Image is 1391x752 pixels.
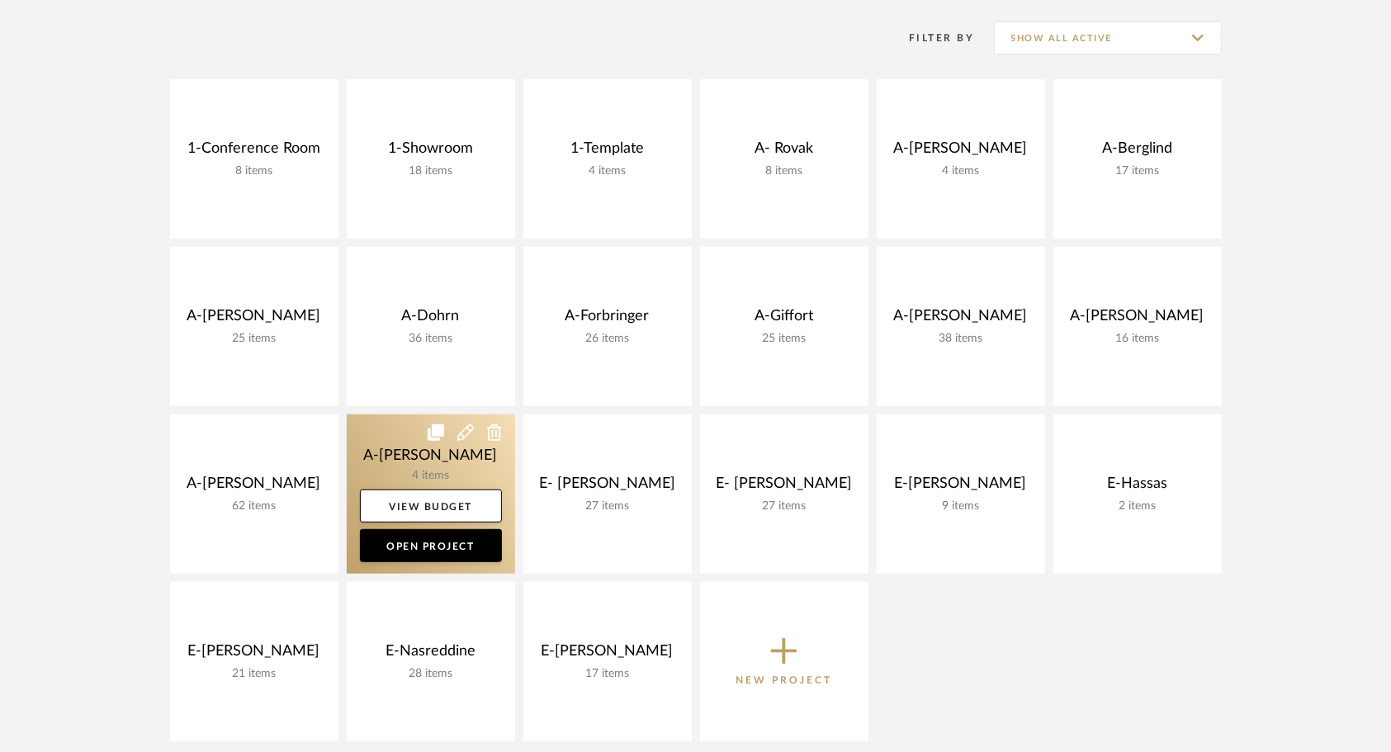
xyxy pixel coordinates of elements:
[890,332,1032,346] div: 38 items
[890,307,1032,332] div: A-[PERSON_NAME]
[713,332,855,346] div: 25 items
[1067,164,1209,178] div: 17 items
[360,490,502,523] a: View Budget
[537,307,679,332] div: A-Forbringer
[713,307,855,332] div: A-Giffort
[1067,332,1209,346] div: 16 items
[183,164,325,178] div: 8 items
[700,582,868,741] button: New Project
[183,475,325,499] div: A-[PERSON_NAME]
[360,307,502,332] div: A-Dohrn
[713,140,855,164] div: A- Rovak
[537,332,679,346] div: 26 items
[537,164,679,178] div: 4 items
[1067,475,1209,499] div: E-Hassas
[736,672,832,688] p: New Project
[360,667,502,681] div: 28 items
[1067,499,1209,513] div: 2 items
[888,30,975,46] div: Filter By
[1067,307,1209,332] div: A-[PERSON_NAME]
[537,667,679,681] div: 17 items
[1067,140,1209,164] div: A-Berglind
[890,164,1032,178] div: 4 items
[183,332,325,346] div: 25 items
[537,642,679,667] div: E-[PERSON_NAME]
[183,499,325,513] div: 62 items
[360,642,502,667] div: E-Nasreddine
[713,499,855,513] div: 27 items
[183,307,325,332] div: A-[PERSON_NAME]
[183,140,325,164] div: 1-Conference Room
[537,475,679,499] div: E- [PERSON_NAME]
[360,164,502,178] div: 18 items
[360,529,502,562] a: Open Project
[713,164,855,178] div: 8 items
[890,475,1032,499] div: E-[PERSON_NAME]
[183,667,325,681] div: 21 items
[183,642,325,667] div: E-[PERSON_NAME]
[360,332,502,346] div: 36 items
[537,140,679,164] div: 1-Template
[890,499,1032,513] div: 9 items
[890,140,1032,164] div: A-[PERSON_NAME]
[537,499,679,513] div: 27 items
[360,140,502,164] div: 1-Showroom
[713,475,855,499] div: E- [PERSON_NAME]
